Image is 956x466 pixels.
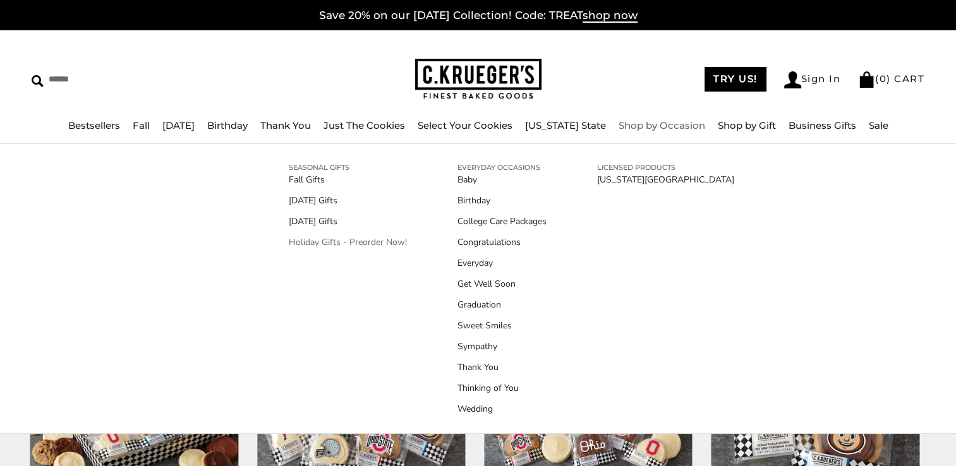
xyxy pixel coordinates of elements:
a: College Care Packages [457,215,547,228]
a: Baby [457,173,547,186]
a: Everyday [457,256,547,270]
a: Save 20% on our [DATE] Collection! Code: TREATshop now [319,9,638,23]
span: 0 [880,73,887,85]
a: (0) CART [858,73,924,85]
a: Just The Cookies [324,119,405,131]
a: Shop by Gift [718,119,776,131]
a: Fall Gifts [289,173,407,186]
a: TRY US! [705,67,766,92]
a: LICENSED PRODUCTS [597,162,734,173]
a: Birthday [207,119,248,131]
a: Wedding [457,402,547,415]
a: Graduation [457,298,547,311]
a: Sign In [784,71,841,88]
a: Congratulations [457,236,547,249]
a: Sympathy [457,340,547,353]
img: Bag [858,71,875,88]
a: [US_STATE] State [525,119,606,131]
a: Thank You [260,119,311,131]
a: Shop by Occasion [619,119,705,131]
a: Business Gifts [789,119,856,131]
a: Get Well Soon [457,277,547,290]
a: Thinking of You [457,381,547,395]
a: Birthday [457,194,547,207]
input: Search [32,69,243,89]
a: Bestsellers [68,119,120,131]
a: Sweet Smiles [457,319,547,332]
a: [DATE] Gifts [289,194,407,207]
span: shop now [583,9,638,23]
iframe: Sign Up via Text for Offers [10,418,131,456]
a: Fall [133,119,150,131]
img: Search [32,75,44,87]
img: Account [784,71,801,88]
a: EVERYDAY OCCASIONS [457,162,547,173]
a: Holiday Gifts - Preorder Now! [289,236,407,249]
img: C.KRUEGER'S [415,59,542,100]
a: Select Your Cookies [418,119,512,131]
a: [DATE] [162,119,195,131]
a: Thank You [457,361,547,374]
a: [US_STATE][GEOGRAPHIC_DATA] [597,173,734,186]
a: SEASONAL GIFTS [289,162,407,173]
a: Sale [869,119,888,131]
a: [DATE] Gifts [289,215,407,228]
